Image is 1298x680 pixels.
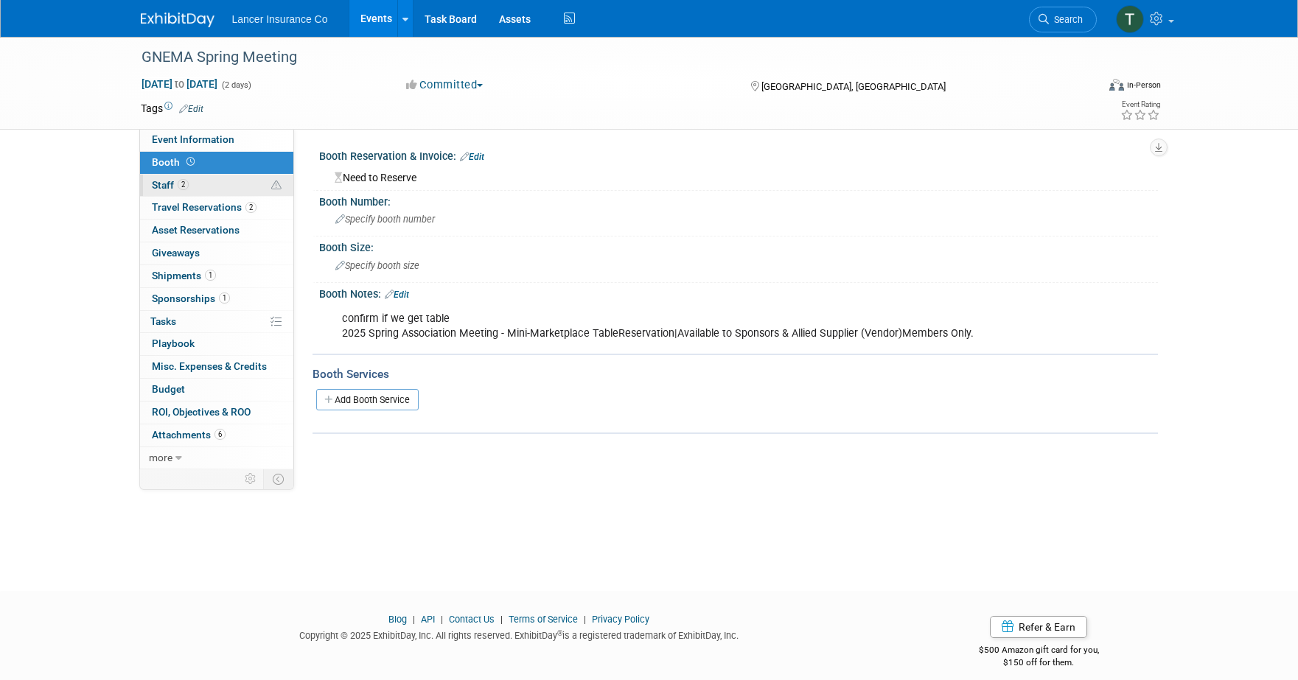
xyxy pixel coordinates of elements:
span: to [172,78,186,90]
span: [DATE] [DATE] [141,77,218,91]
div: Booth Size: [319,236,1158,255]
div: $500 Amazon gift card for you, [920,634,1158,668]
a: Blog [388,614,407,625]
div: Event Format [1010,77,1162,99]
span: Specify booth size [335,260,419,271]
a: Playbook [140,333,293,355]
span: (2 days) [220,80,251,90]
img: Format-Inperson.png [1109,79,1124,91]
span: 2 [245,202,257,213]
img: ExhibitDay [141,13,214,27]
span: Search [1049,14,1083,25]
span: [GEOGRAPHIC_DATA], [GEOGRAPHIC_DATA] [761,81,946,92]
span: more [149,452,172,463]
a: Edit [460,152,484,162]
a: Refer & Earn [990,616,1087,638]
span: ROI, Objectives & ROO [152,406,251,418]
span: | [409,614,419,625]
span: Specify booth number [335,214,435,225]
span: Asset Reservations [152,224,240,236]
span: Budget [152,383,185,395]
span: 6 [214,429,226,440]
span: Potential Scheduling Conflict -- at least one attendee is tagged in another overlapping event. [271,179,282,192]
div: confirm if we get table 2025 Spring Association Meeting - Mini-Marketplace TableReservation|Avail... [332,304,996,348]
span: Misc. Expenses & Credits [152,360,267,372]
a: Shipments1 [140,265,293,287]
span: Tasks [150,315,176,327]
a: Sponsorships1 [140,288,293,310]
span: Shipments [152,270,216,281]
span: Booth not reserved yet [184,156,198,167]
div: GNEMA Spring Meeting [136,44,1075,71]
a: Event Information [140,129,293,151]
a: Add Booth Service [316,389,419,410]
a: Asset Reservations [140,220,293,242]
span: 1 [219,292,230,304]
a: more [140,447,293,469]
td: Toggle Event Tabs [263,469,293,488]
a: ROI, Objectives & ROO [140,402,293,424]
a: Budget [140,379,293,401]
a: Terms of Service [509,614,578,625]
a: Contact Us [449,614,495,625]
div: Booth Number: [319,191,1158,209]
span: Lancer Insurance Co [232,13,328,25]
div: Booth Services [313,366,1158,382]
span: Staff [152,179,189,191]
div: Event Rating [1120,101,1160,108]
div: In-Person [1126,80,1161,91]
button: Committed [401,77,489,93]
td: Tags [141,101,203,116]
td: Personalize Event Tab Strip [238,469,264,488]
div: Need to Reserve [330,167,1147,185]
a: Tasks [140,311,293,333]
a: API [421,614,435,625]
span: 1 [205,270,216,281]
a: Staff2 [140,175,293,197]
a: Edit [179,104,203,114]
span: Giveaways [152,247,200,259]
div: Booth Reservation & Invoice: [319,145,1158,164]
span: | [580,614,590,625]
span: Event Information [152,133,234,145]
span: 2 [178,179,189,190]
span: Attachments [152,429,226,441]
a: Edit [385,290,409,300]
a: Booth [140,152,293,174]
sup: ® [557,629,562,637]
div: $150 off for them. [920,656,1158,669]
a: Misc. Expenses & Credits [140,356,293,378]
a: Search [1029,7,1097,32]
a: Attachments6 [140,424,293,446]
span: Playbook [152,337,195,349]
div: Copyright © 2025 ExhibitDay, Inc. All rights reserved. ExhibitDay is a registered trademark of Ex... [141,625,899,642]
span: Booth [152,156,198,168]
img: Terrence Forrest [1116,5,1144,33]
span: Sponsorships [152,292,230,304]
a: Giveaways [140,242,293,264]
div: Booth Notes: [319,283,1158,302]
span: Travel Reservations [152,201,257,213]
a: Travel Reservations2 [140,197,293,219]
span: | [497,614,506,625]
span: | [437,614,447,625]
a: Privacy Policy [592,614,649,625]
